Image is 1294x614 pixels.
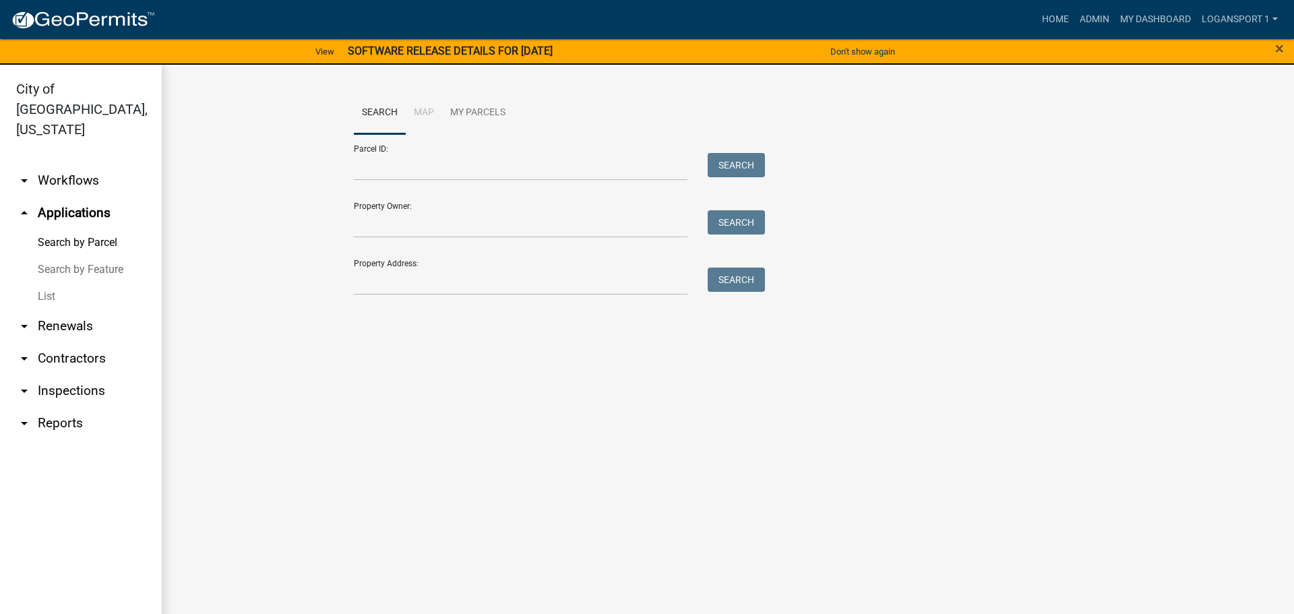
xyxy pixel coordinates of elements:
[1196,7,1283,32] a: Logansport 1
[708,210,765,235] button: Search
[1275,39,1284,58] span: ×
[310,40,340,63] a: View
[1115,7,1196,32] a: My Dashboard
[1074,7,1115,32] a: Admin
[708,153,765,177] button: Search
[16,318,32,334] i: arrow_drop_down
[708,268,765,292] button: Search
[16,415,32,431] i: arrow_drop_down
[16,173,32,189] i: arrow_drop_down
[348,44,553,57] strong: SOFTWARE RELEASE DETAILS FOR [DATE]
[354,92,406,135] a: Search
[16,350,32,367] i: arrow_drop_down
[16,383,32,399] i: arrow_drop_down
[16,205,32,221] i: arrow_drop_up
[1275,40,1284,57] button: Close
[442,92,514,135] a: My Parcels
[1037,7,1074,32] a: Home
[825,40,900,63] button: Don't show again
